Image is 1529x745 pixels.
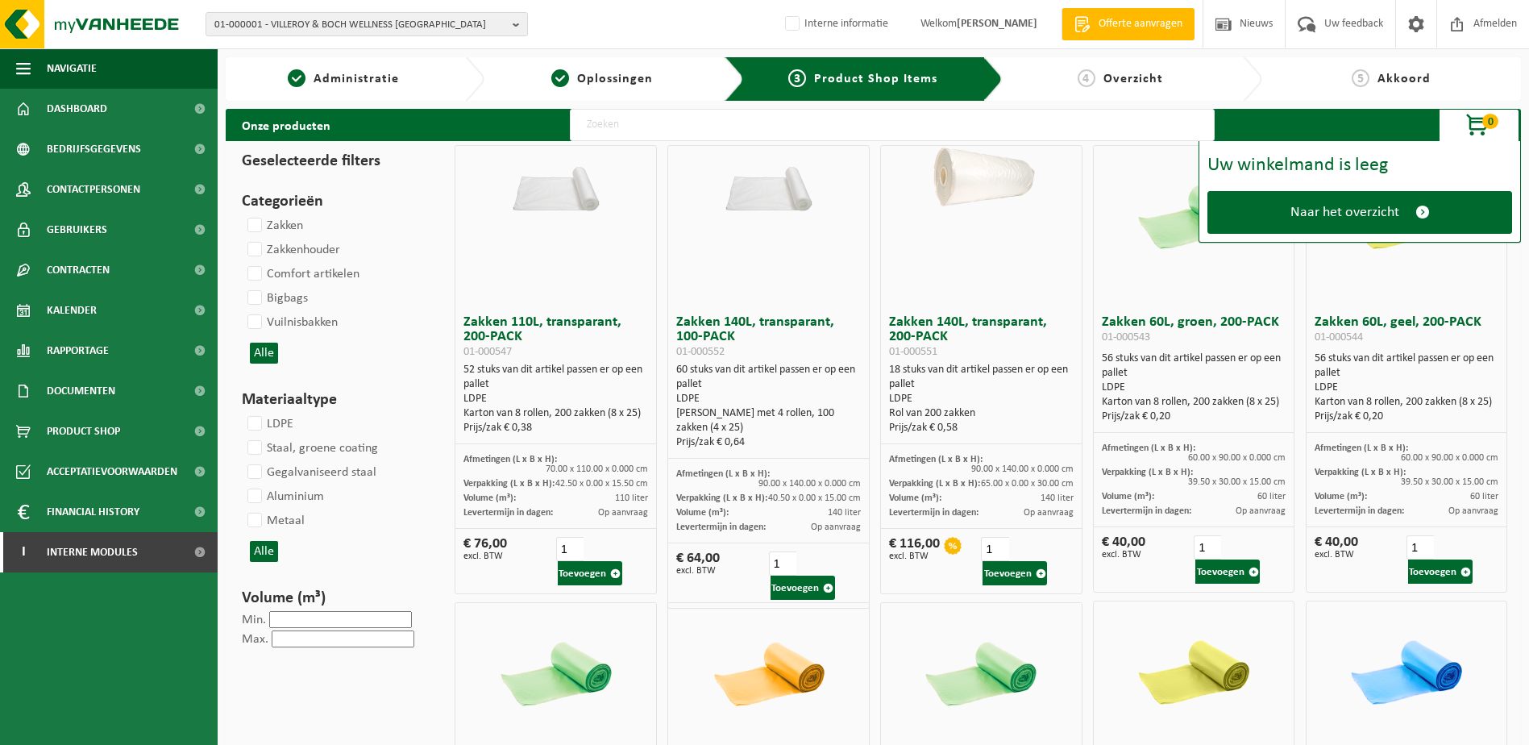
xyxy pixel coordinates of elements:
[47,411,120,452] span: Product Shop
[889,508,978,518] span: Levertermijn in dagen:
[889,493,941,503] span: Volume (m³):
[981,479,1074,489] span: 65.00 x 0.00 x 30.00 cm
[889,363,1074,435] div: 18 stuks van dit artikel passen er op een pallet
[957,18,1037,30] strong: [PERSON_NAME]
[1439,109,1519,141] button: 0
[912,603,1049,740] img: 01-000553
[1270,69,1513,89] a: 5Akkoord
[570,109,1215,141] input: Zoeken
[1011,69,1229,89] a: 4Overzicht
[1315,410,1499,424] div: Prijs/zak € 0,20
[1257,492,1286,502] span: 60 liter
[771,576,835,600] button: Toevoegen
[244,214,303,238] label: Zakken
[1315,492,1367,502] span: Volume (m³):
[1102,468,1193,477] span: Verpakking (L x B x H):
[615,493,648,503] span: 110 liter
[814,73,937,85] span: Product Shop Items
[492,69,711,89] a: 2Oplossingen
[226,109,347,141] h2: Onze producten
[206,12,528,36] button: 01-000001 - VILLEROY & BOCH WELLNESS [GEOGRAPHIC_DATA]
[47,290,97,331] span: Kalender
[244,310,338,335] label: Vuilnisbakken
[47,89,107,129] span: Dashboard
[242,149,426,173] h3: Geselecteerde filters
[889,455,983,464] span: Afmetingen (L x B x H):
[47,250,110,290] span: Contracten
[244,412,293,436] label: LDPE
[676,551,720,576] div: € 64,00
[558,561,622,585] button: Toevoegen
[1406,535,1434,560] input: 1
[889,392,1074,406] div: LDPE
[463,346,512,358] span: 01-000547
[577,73,653,85] span: Oplossingen
[244,436,378,460] label: Staal, groene coating
[250,541,278,562] button: Alle
[1195,560,1260,584] button: Toevoegen
[1315,443,1408,453] span: Afmetingen (L x B x H):
[889,537,940,561] div: € 116,00
[1102,506,1191,516] span: Levertermijn in dagen:
[1102,410,1286,424] div: Prijs/zak € 0,20
[1102,315,1286,348] h3: Zakken 60L, groen, 200-PACK
[463,406,648,421] div: Karton van 8 rollen, 200 zakken (8 x 25)
[1290,204,1399,221] span: Naar het overzicht
[676,346,725,358] span: 01-000552
[676,566,720,576] span: excl. BTW
[244,509,305,533] label: Metaal
[250,343,278,364] button: Alle
[244,238,340,262] label: Zakkenhouder
[676,435,861,450] div: Prijs/zak € 0,64
[889,479,980,489] span: Verpakking (L x B x H):
[676,363,861,450] div: 60 stuks van dit artikel passen er op een pallet
[768,493,861,503] span: 40.50 x 0.00 x 15.00 cm
[47,371,115,411] span: Documenten
[47,452,177,492] span: Acceptatievoorwaarden
[782,12,888,36] label: Interne informatie
[1188,453,1286,463] span: 60.00 x 90.00 x 0.000 cm
[1125,146,1262,283] img: 01-000543
[1102,395,1286,410] div: Karton van 8 rollen, 200 zakken (8 x 25)
[1448,506,1498,516] span: Op aanvraag
[556,537,584,561] input: 1
[47,210,107,250] span: Gebruikers
[889,406,1074,421] div: Rol van 200 zakken
[1102,535,1145,560] div: € 40,00
[912,146,1049,214] img: 01-000551
[788,69,806,87] span: 3
[1338,601,1475,739] img: 01-000555
[1102,492,1154,502] span: Volume (m³):
[1194,535,1221,560] input: 1
[1102,443,1195,453] span: Afmetingen (L x B x H):
[488,146,625,214] img: 01-000547
[828,508,861,518] span: 140 liter
[676,406,861,435] div: [PERSON_NAME] met 4 rollen, 100 zakken (4 x 25)
[1315,506,1404,516] span: Levertermijn in dagen:
[463,537,507,561] div: € 76,00
[488,603,625,740] img: 01-000548
[1078,69,1095,87] span: 4
[463,508,553,518] span: Levertermijn in dagen:
[242,633,268,646] label: Max.
[676,508,729,518] span: Volume (m³):
[463,363,648,435] div: 52 stuks van dit artikel passen er op een pallet
[463,455,557,464] span: Afmetingen (L x B x H):
[1315,395,1499,410] div: Karton van 8 rollen, 200 zakken (8 x 25)
[244,460,376,485] label: Gegalvaniseerd staal
[676,315,861,359] h3: Zakken 140L, transparant, 100-PACK
[555,479,648,489] span: 42.50 x 0.00 x 15.50 cm
[971,464,1074,474] span: 90.00 x 140.00 x 0.000 cm
[463,493,516,503] span: Volume (m³):
[756,69,970,89] a: 3Product Shop Items
[47,492,139,532] span: Financial History
[676,493,767,503] span: Verpakking (L x B x H):
[889,346,937,358] span: 01-000551
[463,421,648,435] div: Prijs/zak € 0,38
[234,69,452,89] a: 1Administratie
[463,392,648,406] div: LDPE
[769,551,796,576] input: 1
[676,522,766,532] span: Levertermijn in dagen:
[811,522,861,532] span: Op aanvraag
[214,13,506,37] span: 01-000001 - VILLEROY & BOCH WELLNESS [GEOGRAPHIC_DATA]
